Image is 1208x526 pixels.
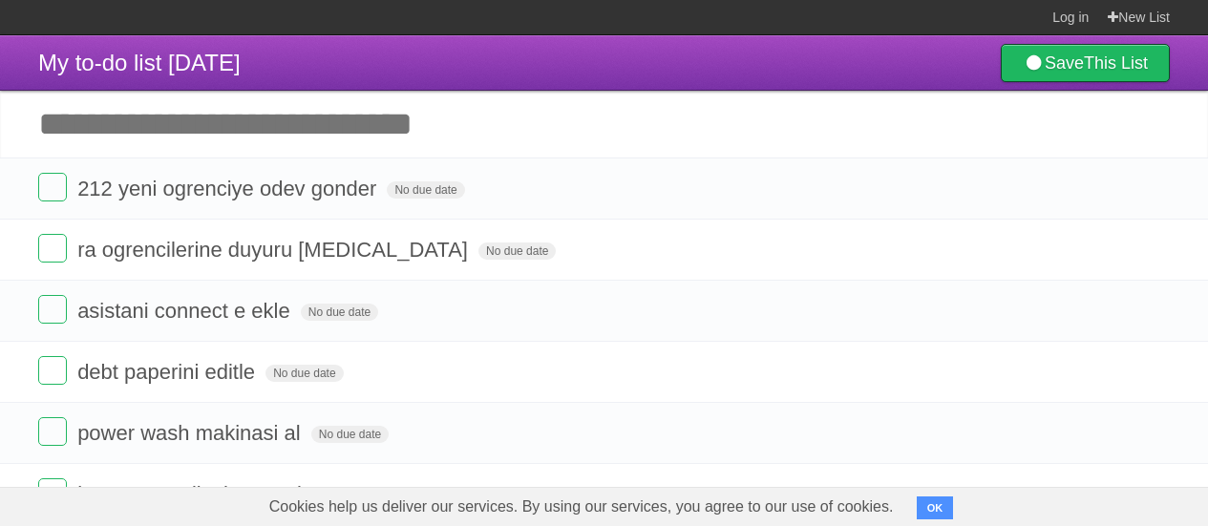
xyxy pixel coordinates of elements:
span: My to-do list [DATE] [38,50,241,75]
b: This List [1084,53,1148,73]
span: power wash makinasi al [77,421,306,445]
label: Done [38,356,67,385]
label: Done [38,417,67,446]
span: ra ogrencilerine duyuru [MEDICAL_DATA] [77,238,473,262]
span: No due date [311,426,389,443]
span: Cookies help us deliver our services. By using our services, you agree to our use of cookies. [250,488,913,526]
span: No due date [478,242,556,260]
span: boyama yapilcak posta kutusu [77,482,364,506]
label: Done [38,234,67,263]
a: SaveThis List [1001,44,1170,82]
label: Done [38,478,67,507]
button: OK [917,496,954,519]
span: No due date [301,304,378,321]
span: No due date [387,181,464,199]
span: debt paperini editle [77,360,260,384]
label: Done [38,173,67,201]
span: 212 yeni ogrenciye odev gonder [77,177,381,200]
label: Done [38,295,67,324]
span: asistani connect e ekle [77,299,295,323]
span: No due date [265,365,343,382]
